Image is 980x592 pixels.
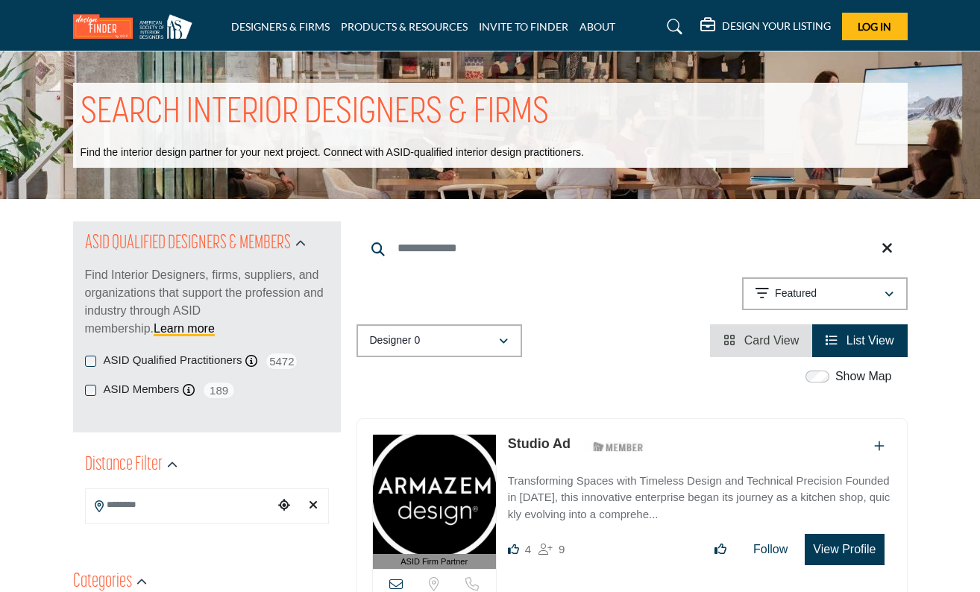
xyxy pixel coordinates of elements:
input: ASID Qualified Practitioners checkbox [85,356,96,367]
input: Search Location [86,491,274,520]
h2: Distance Filter [85,452,163,479]
button: Like listing [705,535,736,564]
span: Log In [858,20,891,33]
span: ASID Firm Partner [401,555,468,568]
a: Transforming Spaces with Timeless Design and Technical Precision Founded in [DATE], this innovati... [508,464,892,523]
button: Log In [842,13,908,40]
div: Choose your current location [273,490,295,522]
a: PRODUCTS & RESOURCES [341,20,468,33]
div: Clear search location [302,490,324,522]
img: Studio Ad [373,435,496,554]
a: ABOUT [579,20,615,33]
label: ASID Members [104,381,180,398]
p: Featured [775,286,817,301]
button: Featured [742,277,908,310]
h1: SEARCH INTERIOR DESIGNERS & FIRMS [81,90,549,136]
span: 5472 [265,352,298,371]
span: 9 [559,543,565,555]
a: INVITE TO FINDER [479,20,568,33]
h2: ASID QUALIFIED DESIGNERS & MEMBERS [85,230,291,257]
a: DESIGNERS & FIRMS [231,20,330,33]
a: ASID Firm Partner [373,435,496,570]
span: List View [846,334,894,347]
p: Designer 0 [370,333,421,348]
a: View List [826,334,893,347]
label: ASID Qualified Practitioners [104,352,242,369]
a: Search [653,15,692,39]
a: Learn more [154,322,215,335]
li: Card View [710,324,812,357]
p: Studio Ad [508,434,571,454]
a: Studio Ad [508,436,571,451]
i: Likes [508,544,519,555]
span: Card View [744,334,800,347]
li: List View [812,324,907,357]
div: Followers [538,541,565,558]
button: View Profile [805,534,884,565]
button: Follow [744,535,797,564]
p: Transforming Spaces with Timeless Design and Technical Precision Founded in [DATE], this innovati... [508,473,892,523]
label: Show Map [835,368,892,385]
button: Designer 0 [356,324,522,357]
input: Search Keyword [356,230,908,266]
img: ASID Members Badge Icon [585,438,652,456]
p: Find the interior design partner for your next project. Connect with ASID-qualified interior desi... [81,145,584,160]
div: DESIGN YOUR LISTING [700,18,831,36]
p: Find Interior Designers, firms, suppliers, and organizations that support the profession and indu... [85,266,329,338]
input: ASID Members checkbox [85,385,96,396]
img: Site Logo [73,14,200,39]
a: Add To List [874,440,885,453]
span: 189 [202,381,236,400]
span: 4 [525,543,531,555]
h5: DESIGN YOUR LISTING [722,19,831,33]
a: View Card [723,334,799,347]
